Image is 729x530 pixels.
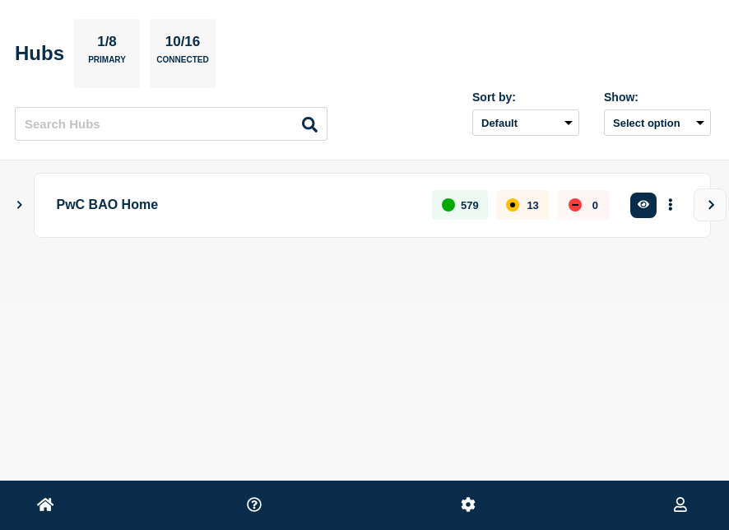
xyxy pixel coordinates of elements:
div: up [442,198,455,212]
select: Sort by [472,109,579,136]
button: Show Connected Hubs [16,199,24,212]
p: PwC BAO Home [57,190,414,221]
div: affected [506,198,519,212]
input: Search Hubs [15,107,327,141]
div: down [569,198,582,212]
p: Connected [156,55,208,72]
button: View [694,188,727,221]
p: 0 [592,199,598,212]
p: 1/8 [91,34,123,55]
div: Show: [604,91,711,104]
p: Primary [88,55,126,72]
p: 13 [527,199,538,212]
p: 10/16 [159,34,207,55]
h2: Hubs [15,42,64,65]
button: Select option [604,109,711,136]
button: More actions [660,190,681,221]
p: 579 [461,199,479,212]
div: Sort by: [472,91,579,104]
